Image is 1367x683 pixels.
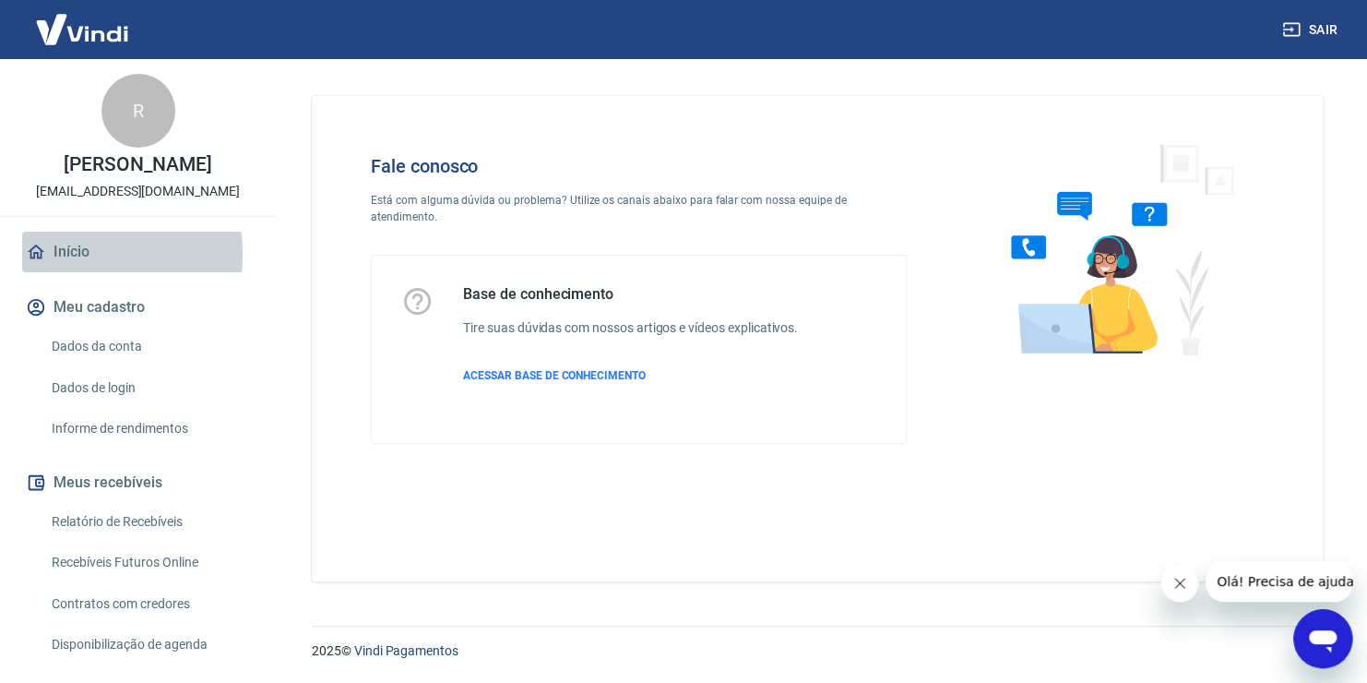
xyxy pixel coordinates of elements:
iframe: Mensagem da empresa [1206,561,1352,602]
a: Dados da conta [44,328,254,365]
button: Meu cadastro [22,287,254,328]
span: ACESSAR BASE DE CONHECIMENTO [463,369,646,382]
p: Está com alguma dúvida ou problema? Utilize os canais abaixo para falar com nossa equipe de atend... [371,192,907,225]
p: [EMAIL_ADDRESS][DOMAIN_NAME] [36,182,240,201]
h6: Tire suas dúvidas com nossos artigos e vídeos explicativos. [463,318,798,338]
img: Vindi [22,1,142,57]
a: Vindi Pagamentos [354,643,458,658]
p: 2025 © [312,641,1323,661]
p: [PERSON_NAME] [64,155,211,174]
div: R [101,74,175,148]
button: Sair [1278,13,1345,47]
a: Recebíveis Futuros Online [44,544,254,581]
a: Relatório de Recebíveis [44,503,254,541]
a: Informe de rendimentos [44,410,254,448]
a: Contratos com credores [44,585,254,623]
a: Disponibilização de agenda [44,626,254,664]
h4: Fale conosco [371,155,907,177]
iframe: Fechar mensagem [1161,565,1198,602]
a: Dados de login [44,369,254,407]
a: ACESSAR BASE DE CONHECIMENTO [463,367,798,384]
h5: Base de conhecimento [463,285,798,304]
span: Olá! Precisa de ajuda? [11,13,155,28]
iframe: Botão para abrir a janela de mensagens [1293,609,1352,668]
button: Meus recebíveis [22,462,254,503]
a: Início [22,232,254,272]
img: Fale conosco [974,126,1254,372]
